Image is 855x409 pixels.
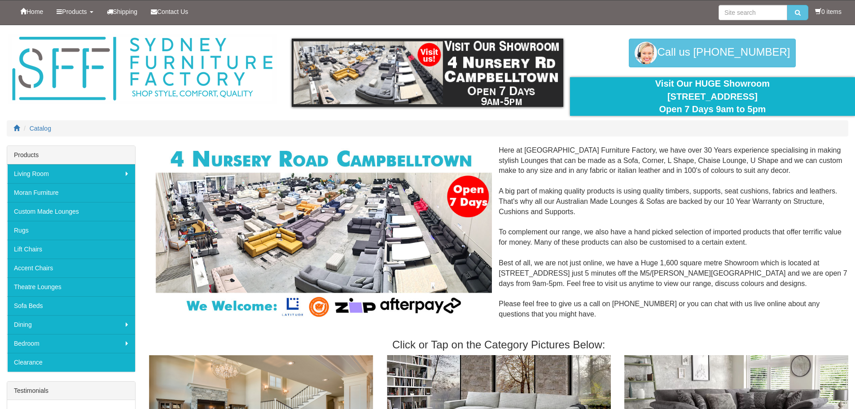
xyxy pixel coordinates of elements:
[292,39,563,107] img: showroom.gif
[7,183,135,202] a: Moran Furniture
[30,125,51,132] a: Catalog
[7,382,135,400] div: Testimonials
[815,7,842,16] li: 0 items
[144,0,195,23] a: Contact Us
[7,164,135,183] a: Living Room
[149,339,848,351] h3: Click or Tap on the Category Pictures Below:
[156,145,492,320] img: Corner Modular Lounges
[7,353,135,372] a: Clearance
[157,8,188,15] span: Contact Us
[100,0,145,23] a: Shipping
[7,277,135,296] a: Theatre Lounges
[13,0,50,23] a: Home
[113,8,138,15] span: Shipping
[7,334,135,353] a: Bedroom
[719,5,787,20] input: Site search
[7,315,135,334] a: Dining
[62,8,87,15] span: Products
[7,221,135,240] a: Rugs
[26,8,43,15] span: Home
[7,259,135,277] a: Accent Chairs
[7,146,135,164] div: Products
[8,34,277,104] img: Sydney Furniture Factory
[577,77,848,116] div: Visit Our HUGE Showroom [STREET_ADDRESS] Open 7 Days 9am to 5pm
[7,240,135,259] a: Lift Chairs
[7,296,135,315] a: Sofa Beds
[149,145,848,330] div: Here at [GEOGRAPHIC_DATA] Furniture Factory, we have over 30 Years experience specialising in mak...
[7,202,135,221] a: Custom Made Lounges
[50,0,100,23] a: Products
